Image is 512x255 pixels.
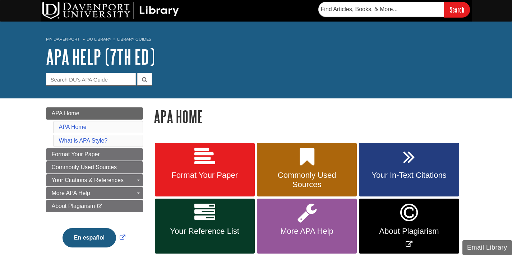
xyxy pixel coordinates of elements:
[154,107,466,126] h1: APA Home
[63,228,116,247] button: En español
[318,2,470,17] form: Searches DU Library's articles, books, and more
[117,37,151,42] a: Library Guides
[359,143,459,197] a: Your In-Text Citations
[155,143,255,197] a: Format Your Paper
[61,235,127,241] a: Link opens in new window
[52,110,79,116] span: APA Home
[46,200,143,212] a: About Plagiarism
[257,143,357,197] a: Commonly Used Sources
[262,227,351,236] span: More APA Help
[359,199,459,254] a: Link opens in new window
[318,2,444,17] input: Find Articles, Books, & More...
[46,174,143,186] a: Your Citations & References
[444,2,470,17] input: Search
[46,36,79,42] a: My Davenport
[59,124,87,130] a: APA Home
[160,227,249,236] span: Your Reference List
[364,227,453,236] span: About Plagiarism
[46,161,143,173] a: Commonly Used Sources
[52,151,100,157] span: Format Your Paper
[46,73,136,85] input: Search DU's APA Guide
[46,148,143,161] a: Format Your Paper
[46,34,466,46] nav: breadcrumb
[87,37,111,42] a: DU Library
[46,107,143,120] a: APA Home
[462,240,512,255] button: Email Library
[42,2,179,19] img: DU Library
[364,171,453,180] span: Your In-Text Citations
[160,171,249,180] span: Format Your Paper
[97,204,103,209] i: This link opens in a new window
[52,203,95,209] span: About Plagiarism
[52,177,124,183] span: Your Citations & References
[257,199,357,254] a: More APA Help
[46,187,143,199] a: More APA Help
[52,190,90,196] span: More APA Help
[155,199,255,254] a: Your Reference List
[46,46,155,68] a: APA Help (7th Ed)
[52,164,117,170] span: Commonly Used Sources
[59,138,108,144] a: What is APA Style?
[262,171,351,189] span: Commonly Used Sources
